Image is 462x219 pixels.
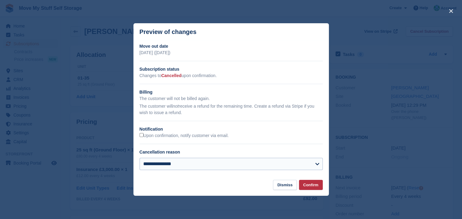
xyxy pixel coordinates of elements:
[161,73,181,78] span: Cancelled
[173,104,178,109] em: not
[273,180,297,190] button: Dismiss
[140,103,323,116] p: The customer will receive a refund for the remaining time. Create a refund via Stripe if you wish...
[140,66,323,72] h2: Subscription status
[140,126,323,132] h2: Notification
[140,95,323,102] p: The customer will not be billed again.
[299,180,323,190] button: Confirm
[140,43,323,50] h2: Move out date
[140,72,323,79] p: Changes to upon confirmation.
[140,133,229,139] label: Upon confirmation, notify customer via email.
[140,28,197,35] p: Preview of changes
[140,50,323,56] p: [DATE] ([DATE])
[446,6,456,16] button: close
[140,150,180,154] label: Cancellation reason
[140,133,144,137] input: Upon confirmation, notify customer via email.
[140,89,323,95] h2: Billing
